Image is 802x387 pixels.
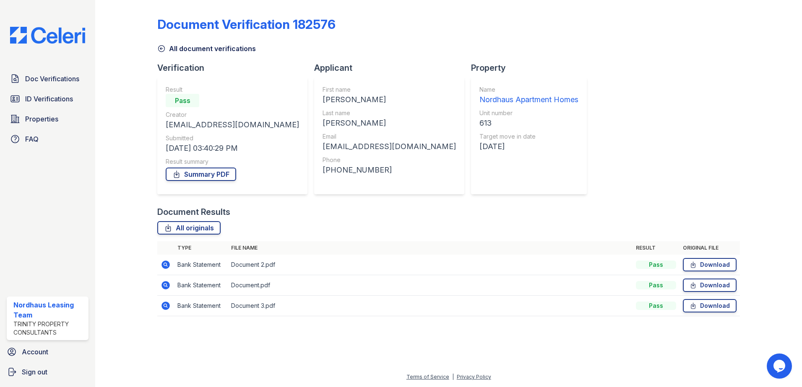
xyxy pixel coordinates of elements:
a: Name Nordhaus Apartment Homes [479,85,578,106]
span: Account [22,347,48,357]
div: [PERSON_NAME] [323,94,456,106]
div: [EMAIL_ADDRESS][DOMAIN_NAME] [166,119,299,131]
div: Nordhaus Apartment Homes [479,94,578,106]
a: All document verifications [157,44,256,54]
div: Submitted [166,134,299,142]
a: ID Verifications [7,90,89,107]
div: Pass [636,281,676,289]
span: FAQ [25,134,39,144]
a: Download [683,299,737,312]
div: Document Results [157,206,230,218]
th: Original file [680,241,740,255]
div: Nordhaus Leasing Team [13,300,85,320]
div: [DATE] [479,141,578,152]
td: Document 2.pdf [228,255,633,275]
div: Last name [323,109,456,117]
td: Document.pdf [228,275,633,296]
span: ID Verifications [25,94,73,104]
td: Bank Statement [174,275,228,296]
div: Target move in date [479,132,578,141]
div: [PHONE_NUMBER] [323,164,456,176]
div: Verification [157,62,314,74]
div: Pass [166,94,199,107]
div: Pass [636,261,676,269]
span: Properties [25,114,58,124]
a: Download [683,258,737,271]
td: Bank Statement [174,296,228,316]
a: Download [683,279,737,292]
div: First name [323,85,456,94]
div: 613 [479,117,578,129]
div: Property [471,62,594,74]
div: Applicant [314,62,471,74]
div: [PERSON_NAME] [323,117,456,129]
td: Bank Statement [174,255,228,275]
a: Properties [7,111,89,127]
a: Sign out [3,364,92,380]
a: All originals [157,221,221,235]
div: Email [323,132,456,141]
div: Creator [166,111,299,119]
div: | [452,374,454,380]
a: Doc Verifications [7,70,89,87]
div: Name [479,85,578,94]
div: Result summary [166,157,299,166]
div: Phone [323,156,456,164]
th: File name [228,241,633,255]
span: Sign out [22,367,47,377]
div: [DATE] 03:40:29 PM [166,142,299,154]
a: FAQ [7,131,89,147]
div: Trinity Property Consultants [13,320,85,337]
a: Summary PDF [166,168,236,181]
div: [EMAIL_ADDRESS][DOMAIN_NAME] [323,141,456,152]
span: Doc Verifications [25,74,79,84]
a: Account [3,343,92,360]
th: Result [633,241,680,255]
td: Document 3.pdf [228,296,633,316]
img: CE_Logo_Blue-a8612792a0a2168367f1c8372b55b34899dd931a85d93a1a3d3e32e68fde9ad4.png [3,27,92,44]
a: Privacy Policy [457,374,491,380]
iframe: chat widget [767,353,794,379]
th: Type [174,241,228,255]
div: Result [166,85,299,94]
div: Pass [636,302,676,310]
a: Terms of Service [406,374,449,380]
div: Document Verification 182576 [157,17,336,32]
div: Unit number [479,109,578,117]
